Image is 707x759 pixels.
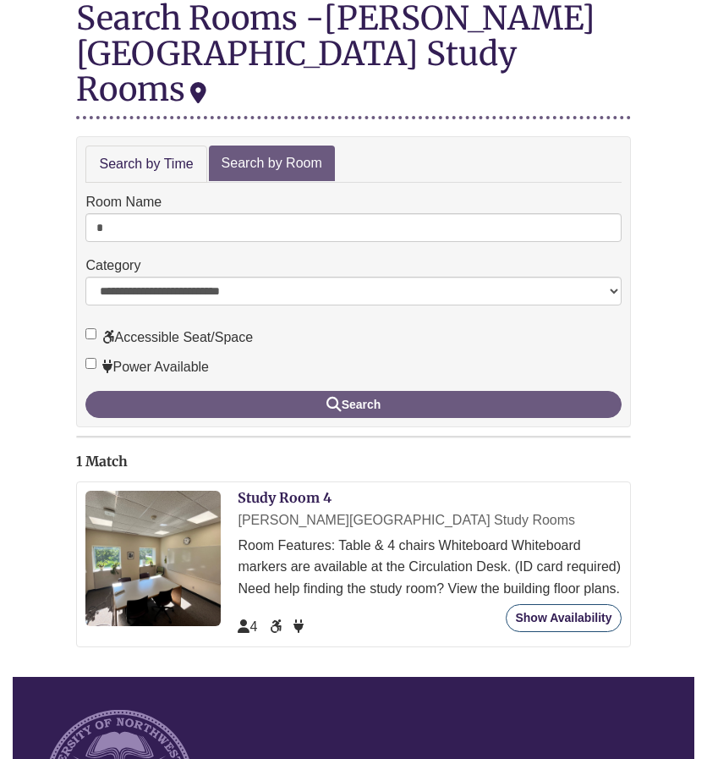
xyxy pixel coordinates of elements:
span: The capacity of this space [238,619,257,634]
input: Accessible Seat/Space [85,328,96,339]
a: Search by Room [209,146,335,182]
a: Study Room 4 [238,489,332,506]
label: Accessible Seat/Space [85,327,253,349]
div: [PERSON_NAME][GEOGRAPHIC_DATA] Study Rooms [238,509,621,531]
a: Show Availability [506,604,621,632]
h2: 1 Match [76,454,630,470]
div: Room Features: Table & 4 chairs Whiteboard Whiteboard markers are available at the Circulation De... [238,535,621,600]
label: Room Name [85,191,162,213]
span: Accessible Seat/Space [270,619,285,634]
img: Study Room 4 [85,491,221,626]
button: Search [85,391,621,418]
label: Power Available [85,356,209,378]
span: Power Available [293,619,304,634]
label: Category [85,255,140,277]
input: Power Available [85,358,96,369]
a: Search by Time [85,146,206,184]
